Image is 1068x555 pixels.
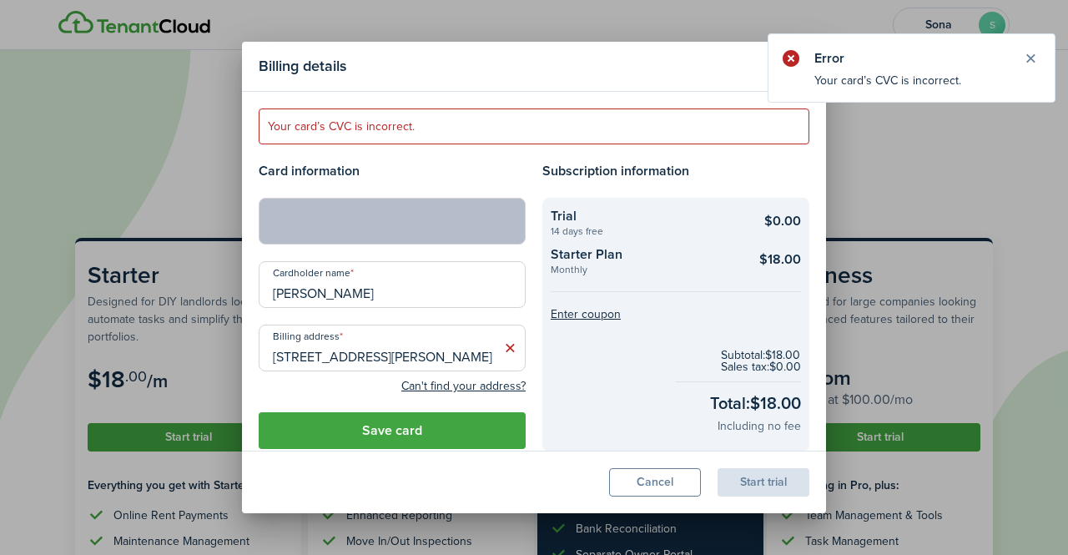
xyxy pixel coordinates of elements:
[551,265,738,275] checkout-summary-item-description: Monthly
[542,161,809,181] h4: Subscription information
[710,391,801,416] checkout-total-main: Total: $18.00
[551,245,738,265] checkout-summary-item-title: Starter Plan
[551,309,621,320] button: Enter coupon
[401,378,526,395] button: Can't find your address?
[764,211,801,231] checkout-summary-item-main-price: $0.00
[768,72,1055,102] notify-body: Your card’s CVC is incorrect.
[551,226,738,236] checkout-summary-item-description: 14 days free
[721,350,801,361] checkout-subtotal-item: Subtotal: $18.00
[259,325,526,371] input: Start typing the address and then select from the dropdown
[259,161,526,181] h4: Card information
[814,48,1006,68] notify-title: Error
[609,468,701,497] button: Cancel
[721,361,801,373] checkout-subtotal-item: Sales tax: $0.00
[259,108,809,144] error-message: Your card’s CVC is incorrect.
[718,417,801,435] checkout-total-secondary: Including no fee
[551,206,738,226] checkout-summary-item-title: Trial
[259,50,781,83] modal-title: Billing details
[259,412,526,449] button: Save card
[1019,47,1042,70] button: Close notify
[270,213,515,229] iframe: To enrich screen reader interactions, please activate Accessibility in Grammarly extension settings
[759,250,801,270] checkout-summary-item-main-price: $18.00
